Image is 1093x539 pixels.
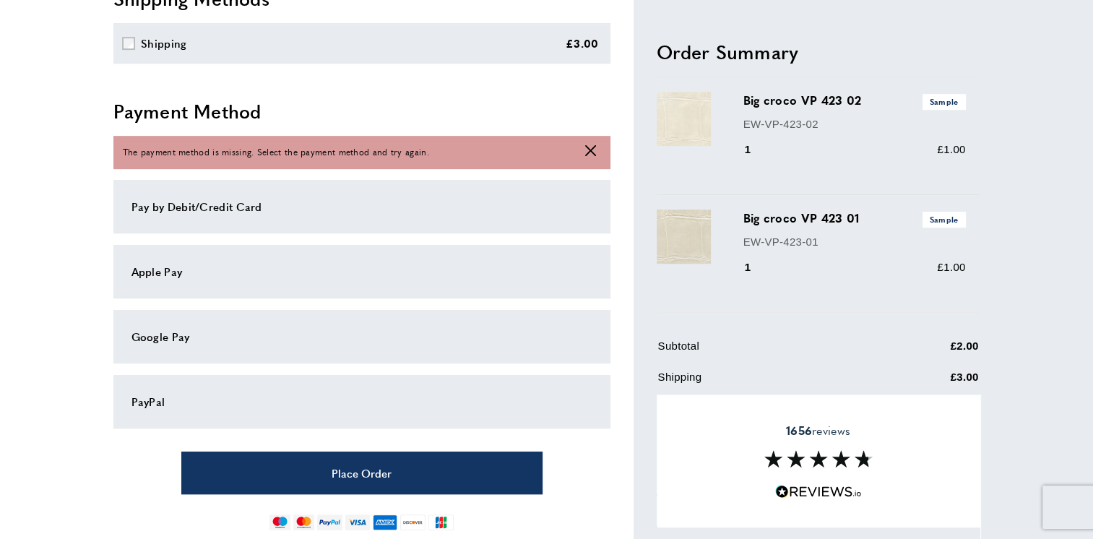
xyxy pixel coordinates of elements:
td: £2.00 [879,338,979,366]
img: american-express [373,514,398,530]
p: EW-VP-423-01 [743,233,966,251]
td: Shipping [658,369,878,397]
span: The payment method is missing. Select the payment method and try again. [123,145,429,159]
img: mastercard [293,514,314,530]
div: PayPal [131,393,592,410]
img: visa [345,514,369,530]
h3: Big croco VP 423 02 [743,92,966,110]
img: paypal [317,514,342,530]
img: Reviews section [764,450,873,467]
h2: Order Summary [657,39,980,65]
div: Apple Pay [131,263,592,280]
span: reviews [786,423,850,438]
h2: Payment Method [113,98,610,124]
div: Google Pay [131,328,592,345]
img: discover [400,514,425,530]
td: Subtotal [658,338,878,366]
img: jcb [428,514,454,530]
p: EW-VP-423-02 [743,116,966,133]
strong: 1656 [786,422,812,439]
button: Place Order [181,452,543,494]
div: £3.00 [566,35,599,52]
div: Shipping [141,35,186,52]
div: Pay by Debit/Credit Card [131,198,592,215]
div: 1 [743,259,772,277]
div: 1 [743,142,772,159]
span: £1.00 [937,262,965,274]
img: Reviews.io 5 stars [775,485,862,499]
td: £3.00 [879,369,979,397]
img: maestro [269,514,290,530]
span: £1.00 [937,144,965,156]
img: Big croco VP 423 01 [657,210,711,264]
img: Big croco VP 423 02 [657,92,711,147]
span: Sample [923,212,966,228]
h3: Big croco VP 423 01 [743,210,966,228]
span: Sample [923,95,966,110]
